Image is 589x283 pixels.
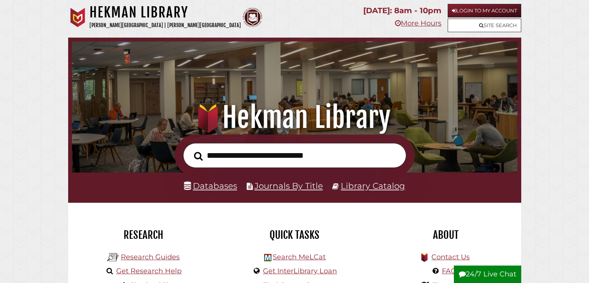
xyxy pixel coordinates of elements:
img: Hekman Library Logo [264,254,271,261]
a: More Hours [395,19,441,28]
i: Search [194,151,203,160]
h1: Hekman Library [81,100,508,135]
a: Databases [184,181,237,191]
h2: Quick Tasks [225,228,364,242]
h1: Hekman Library [89,4,241,21]
img: Calvin Theological Seminary [243,8,262,27]
img: Calvin University [68,8,88,27]
a: Library Catalog [341,181,405,191]
a: Journals By Title [254,181,323,191]
button: Search [190,149,207,163]
p: [PERSON_NAME][GEOGRAPHIC_DATA] | [PERSON_NAME][GEOGRAPHIC_DATA] [89,21,241,30]
img: Hekman Library Logo [107,252,119,263]
a: Contact Us [431,253,470,261]
a: Get InterLibrary Loan [263,267,337,275]
a: Login to My Account [448,4,521,17]
a: Site Search [448,19,521,32]
h2: About [376,228,515,242]
a: Search MeLCat [273,253,326,261]
a: Research Guides [121,253,180,261]
a: Get Research Help [116,267,182,275]
a: FAQs [442,267,460,275]
p: [DATE]: 8am - 10pm [363,4,441,17]
h2: Research [74,228,213,242]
